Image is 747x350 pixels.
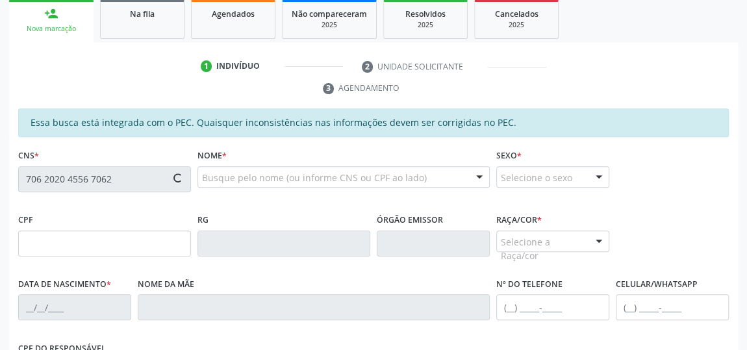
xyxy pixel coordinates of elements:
input: (__) _____-_____ [616,294,729,320]
span: Não compareceram [292,8,367,19]
div: 2025 [484,20,549,30]
span: Na fila [130,8,155,19]
span: Resolvidos [405,8,446,19]
label: Celular/WhatsApp [616,275,698,295]
label: CPF [18,210,33,231]
div: Indivíduo [216,60,260,72]
label: Raça/cor [496,210,542,231]
span: Agendados [212,8,255,19]
span: Selecione a Raça/cor [501,235,583,262]
input: (__) _____-_____ [496,294,609,320]
label: CNS [18,146,39,166]
span: Busque pelo nome (ou informe CNS ou CPF ao lado) [202,171,427,184]
div: 2025 [292,20,367,30]
label: Nº do Telefone [496,275,563,295]
span: Selecione o sexo [501,171,572,184]
label: Data de nascimento [18,275,111,295]
div: Essa busca está integrada com o PEC. Quaisquer inconsistências nas informações devem ser corrigid... [18,108,729,137]
label: Órgão emissor [377,210,443,231]
input: __/__/____ [18,294,131,320]
div: Nova marcação [18,24,84,34]
label: RG [197,210,209,231]
label: Sexo [496,146,522,166]
div: 2025 [393,20,458,30]
label: Nome [197,146,227,166]
label: Nome da mãe [138,275,194,295]
div: person_add [44,6,58,21]
span: Cancelados [495,8,538,19]
div: 1 [201,60,212,72]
